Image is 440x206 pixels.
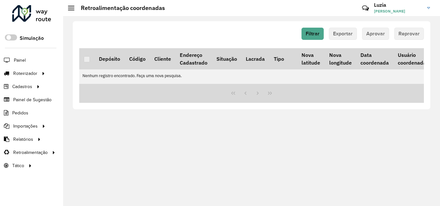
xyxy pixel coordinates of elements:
th: Nova latitude [297,48,325,69]
a: Contato Rápido [359,1,372,15]
span: Relatórios [13,136,33,143]
th: Data coordenada [356,48,393,69]
button: Filtrar [301,28,324,40]
h3: Luzia [374,2,422,8]
span: Retroalimentação [13,149,48,156]
h2: Retroalimentação coordenadas [74,4,165,12]
th: Tipo [269,48,288,69]
span: Pedidos [12,110,28,116]
th: Cliente [150,48,175,69]
span: Filtrar [306,31,320,36]
span: Tático [12,162,24,169]
label: Simulação [20,34,44,42]
span: Painel [14,57,26,64]
th: Usuário coordenada [393,48,430,69]
th: Lacrada [241,48,269,69]
span: [PERSON_NAME] [374,8,422,14]
th: Situação [212,48,241,69]
span: Painel de Sugestão [13,96,52,103]
th: Depósito [94,48,124,69]
span: Cadastros [12,83,32,90]
th: Endereço Cadastrado [176,48,212,69]
th: Nova longitude [325,48,356,69]
th: Código [125,48,150,69]
span: Importações [13,123,38,130]
span: Roteirizador [13,70,37,77]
